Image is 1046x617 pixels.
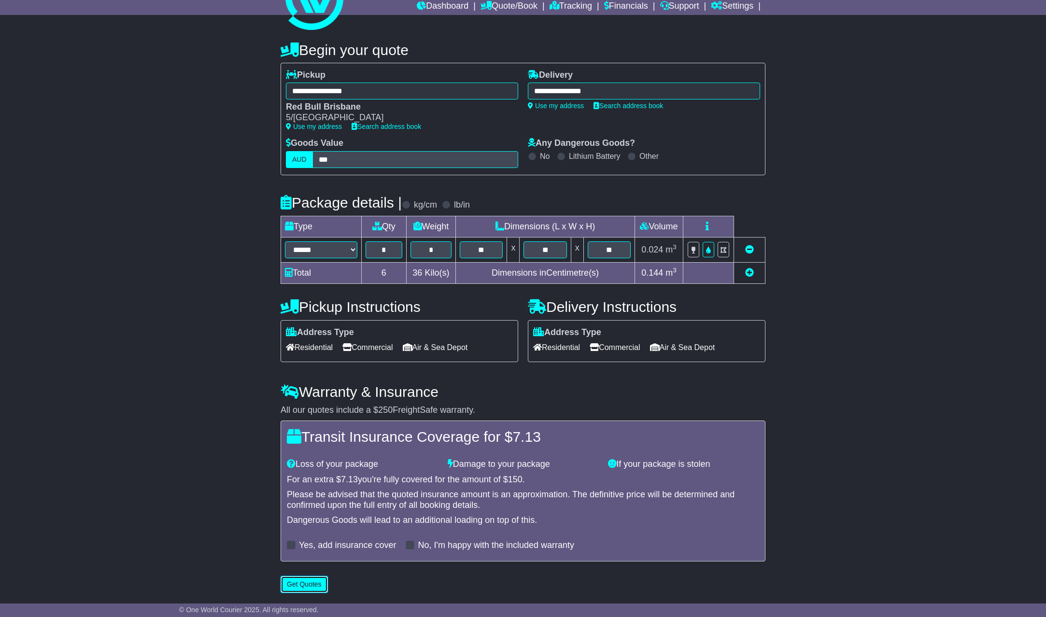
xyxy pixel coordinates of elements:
td: x [571,237,583,262]
td: Volume [635,216,683,237]
div: Loss of your package [282,459,443,470]
a: Use my address [286,123,342,130]
label: No, I'm happy with the included warranty [418,540,574,551]
span: 150 [508,475,523,484]
sup: 3 [673,266,677,274]
label: Goods Value [286,138,343,149]
div: Red Bull Brisbane [286,102,509,112]
label: kg/cm [414,200,437,210]
a: Use my address [528,102,584,110]
label: Address Type [533,327,601,338]
label: Pickup [286,70,325,81]
td: Kilo(s) [406,262,456,283]
div: Damage to your package [443,459,604,470]
div: Please be advised that the quoted insurance amount is an approximation. The definitive price will... [287,490,759,510]
label: Delivery [528,70,573,81]
h4: Pickup Instructions [281,299,518,315]
label: Yes, add insurance cover [299,540,396,551]
span: 36 [412,268,422,278]
td: x [507,237,520,262]
a: Search address book [594,102,663,110]
span: Commercial [342,340,393,355]
td: 6 [362,262,407,283]
span: m [665,245,677,254]
label: Any Dangerous Goods? [528,138,635,149]
span: Air & Sea Depot [403,340,468,355]
span: 0.144 [641,268,663,278]
a: Search address book [352,123,421,130]
div: If your package is stolen [603,459,764,470]
label: lb/in [454,200,470,210]
span: Air & Sea Depot [650,340,715,355]
h4: Delivery Instructions [528,299,765,315]
span: 250 [378,405,393,415]
div: For an extra $ you're fully covered for the amount of $ . [287,475,759,485]
span: 0.024 [641,245,663,254]
h4: Begin your quote [281,42,765,58]
a: Add new item [745,268,754,278]
h4: Transit Insurance Coverage for $ [287,429,759,445]
h4: Warranty & Insurance [281,384,765,400]
sup: 3 [673,243,677,251]
td: Total [281,262,362,283]
h4: Package details | [281,195,402,210]
span: m [665,268,677,278]
label: AUD [286,151,313,168]
label: No [540,152,550,161]
span: 7.13 [341,475,358,484]
td: Qty [362,216,407,237]
div: 5/[GEOGRAPHIC_DATA] [286,112,509,123]
span: Commercial [590,340,640,355]
button: Get Quotes [281,576,328,593]
span: 7.13 [512,429,540,445]
td: Dimensions in Centimetre(s) [456,262,635,283]
span: Residential [286,340,333,355]
td: Dimensions (L x W x H) [456,216,635,237]
label: Other [639,152,659,161]
a: Remove this item [745,245,754,254]
span: Residential [533,340,580,355]
span: © One World Courier 2025. All rights reserved. [179,606,319,614]
label: Lithium Battery [569,152,621,161]
td: Weight [406,216,456,237]
td: Type [281,216,362,237]
div: All our quotes include a $ FreightSafe warranty. [281,405,765,416]
label: Address Type [286,327,354,338]
div: Dangerous Goods will lead to an additional loading on top of this. [287,515,759,526]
